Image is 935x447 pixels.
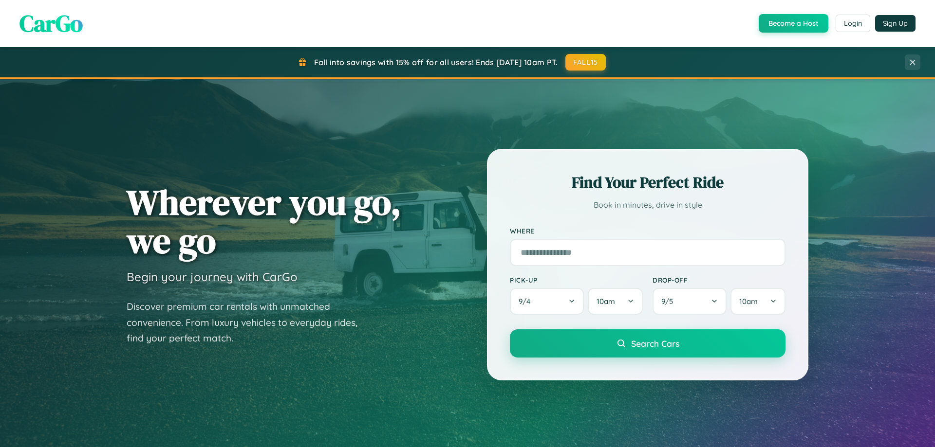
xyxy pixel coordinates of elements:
[653,288,727,315] button: 9/5
[565,54,606,71] button: FALL15
[759,14,828,33] button: Become a Host
[510,276,643,284] label: Pick-up
[875,15,916,32] button: Sign Up
[588,288,643,315] button: 10am
[597,297,615,306] span: 10am
[653,276,785,284] label: Drop-off
[19,7,83,39] span: CarGo
[510,329,785,358] button: Search Cars
[631,338,679,349] span: Search Cars
[836,15,870,32] button: Login
[127,269,298,284] h3: Begin your journey with CarGo
[127,299,370,346] p: Discover premium car rentals with unmatched convenience. From luxury vehicles to everyday rides, ...
[730,288,785,315] button: 10am
[510,227,785,235] label: Where
[510,288,584,315] button: 9/4
[739,297,758,306] span: 10am
[314,57,558,67] span: Fall into savings with 15% off for all users! Ends [DATE] 10am PT.
[510,172,785,193] h2: Find Your Perfect Ride
[661,297,678,306] span: 9 / 5
[127,183,401,260] h1: Wherever you go, we go
[510,198,785,212] p: Book in minutes, drive in style
[519,297,535,306] span: 9 / 4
